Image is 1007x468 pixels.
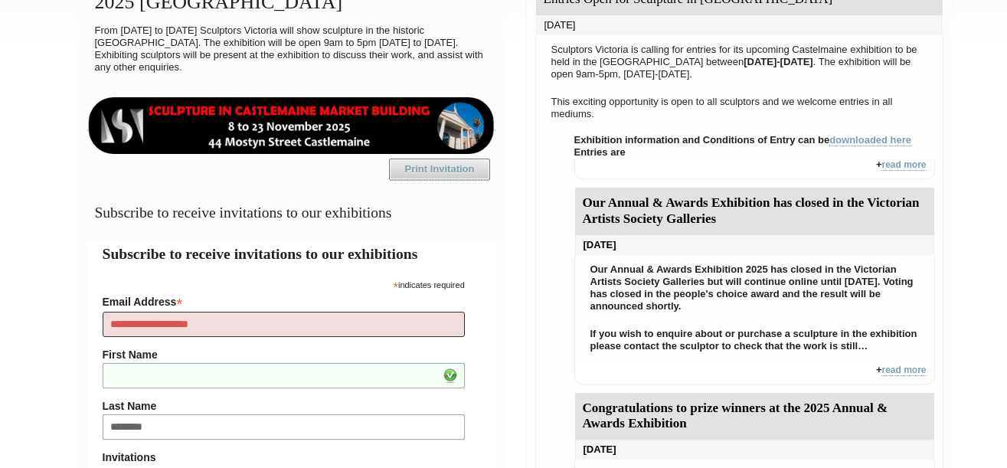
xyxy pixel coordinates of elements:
[544,92,935,124] p: This exciting opportunity is open to all sculptors and we welcome entries in all mediums.
[389,159,490,180] a: Print Invitation
[829,134,911,146] a: downloaded here
[574,364,935,385] div: +
[575,440,934,460] div: [DATE]
[103,291,465,309] label: Email Address
[103,400,465,412] label: Last Name
[103,277,465,291] div: indicates required
[574,159,935,179] div: +
[881,159,926,171] a: read more
[575,393,934,440] div: Congratulations to prize winners at the 2025 Annual & Awards Exhibition
[103,451,465,463] strong: Invitations
[87,97,495,154] img: castlemaine-ldrbd25v2.png
[583,324,927,356] p: If you wish to enquire about or purchase a sculpture in the exhibition please contact the sculpto...
[881,365,926,376] a: read more
[575,235,934,255] div: [DATE]
[536,15,943,35] div: [DATE]
[103,349,465,361] label: First Name
[87,198,495,227] h3: Subscribe to receive invitations to our exhibitions
[87,21,495,77] p: From [DATE] to [DATE] Sculptors Victoria will show sculpture in the historic [GEOGRAPHIC_DATA]. T...
[744,56,813,67] strong: [DATE]-[DATE]
[575,188,934,235] div: Our Annual & Awards Exhibition has closed in the Victorian Artists Society Galleries
[583,260,927,316] p: Our Annual & Awards Exhibition 2025 has closed in the Victorian Artists Society Galleries but wil...
[544,40,935,84] p: Sculptors Victoria is calling for entries for its upcoming Castelmaine exhibition to be held in t...
[103,243,480,265] h2: Subscribe to receive invitations to our exhibitions
[574,134,912,146] strong: Exhibition information and Conditions of Entry can be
